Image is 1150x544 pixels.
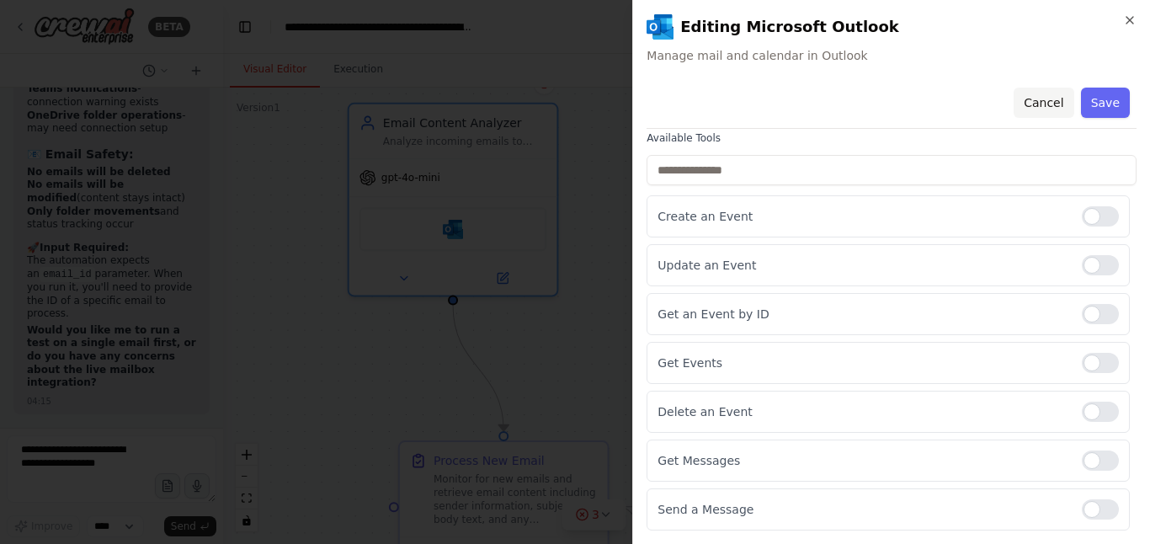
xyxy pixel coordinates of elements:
[1014,88,1073,118] button: Cancel
[658,403,1068,420] p: Delete an Event
[647,13,673,40] img: Microsoft Outlook
[658,452,1068,469] p: Get Messages
[647,47,1137,64] span: Manage mail and calendar in Outlook
[658,501,1068,518] p: Send a Message
[658,208,1068,225] p: Create an Event
[658,257,1068,274] p: Update an Event
[658,306,1068,323] p: Get an Event by ID
[647,131,1137,145] label: Available Tools
[1081,88,1130,118] button: Save
[658,355,1068,371] p: Get Events
[647,13,1137,40] h2: Editing Microsoft Outlook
